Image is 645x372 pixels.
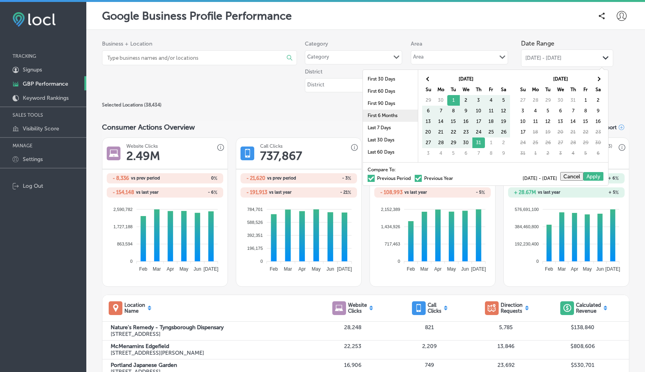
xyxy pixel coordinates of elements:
th: Fr [579,84,592,95]
tspan: Feb [407,266,415,272]
h2: - 8,336 [113,175,129,181]
p: 22,253 [315,343,391,350]
td: 26 [542,137,554,148]
button: Cancel [560,172,583,181]
td: 25 [529,137,542,148]
tspan: 392,351 [247,233,263,238]
th: Sa [592,84,605,95]
tspan: 1,434,926 [381,224,400,229]
td: 11 [529,116,542,127]
td: 16 [592,116,605,127]
h2: - 6 [165,190,217,195]
td: 3 [554,148,567,159]
tspan: 0 [536,259,539,264]
h2: - 5 [433,190,485,195]
li: First 30 Days [363,73,418,85]
label: Previous Period [368,176,411,181]
tspan: [DATE] [471,266,486,272]
th: We [460,84,472,95]
h2: 0 [165,176,217,181]
th: Tu [447,84,460,95]
td: 20 [422,127,435,137]
tspan: 0 [261,259,263,264]
td: 30 [435,95,447,106]
td: 12 [542,116,554,127]
tspan: 576,691,100 [515,207,539,211]
tspan: Feb [545,266,553,272]
td: 3 [472,95,485,106]
th: Tu [542,84,554,95]
p: Call Clicks [428,302,441,314]
td: 29 [542,95,554,106]
td: 6 [460,148,472,159]
label: Nature's Remedy - Tyngsborough Dispensary [111,324,315,331]
td: 15 [447,116,460,127]
th: We [554,84,567,95]
th: Sa [497,84,510,95]
td: 24 [472,127,485,137]
td: 5 [497,95,510,106]
tspan: Jun [326,266,334,272]
label: Portland Japanese Garden [111,362,315,368]
p: 821 [391,324,468,331]
td: 30 [592,137,605,148]
h2: + 5 [567,190,619,195]
td: 8 [447,106,460,116]
td: 27 [517,95,529,106]
th: Su [422,84,435,95]
p: Settings [23,156,43,163]
p: 28,248 [315,324,391,331]
label: McMenamins Edgefield [111,343,315,350]
td: 5 [447,148,460,159]
tspan: 1,727,188 [113,224,133,229]
p: [STREET_ADDRESS][PERSON_NAME] [111,350,315,356]
td: 2 [542,148,554,159]
td: 22 [579,127,592,137]
span: % [615,176,619,181]
td: 4 [567,148,579,159]
td: 2 [497,137,510,148]
p: 749 [391,362,468,368]
li: First 90 Days [363,97,418,110]
td: 23 [592,127,605,137]
td: 6 [422,106,435,116]
td: 17 [517,127,529,137]
p: 16,906 [315,362,391,368]
div: Category [307,54,329,63]
h2: - 154,148 [113,189,134,195]
tspan: [DATE] [605,266,620,272]
li: Last 90 Days [363,158,418,170]
td: 27 [554,137,567,148]
p: Keyword Rankings [23,95,69,101]
td: 29 [422,95,435,106]
td: 14 [567,116,579,127]
p: 5,785 [468,324,544,331]
td: 12 [497,106,510,116]
tspan: May [180,266,189,272]
td: 7 [435,106,447,116]
th: Mo [529,84,542,95]
th: [DATE] [529,74,592,84]
h1: 2.49M [126,149,160,163]
tspan: 2,590,782 [113,207,133,211]
tspan: Mar [284,266,292,272]
h2: + 28.67M [514,189,536,195]
td: 2 [592,95,605,106]
td: 28 [567,137,579,148]
tspan: [DATE] [337,266,352,272]
p: 23,692 [468,362,544,368]
td: 14 [435,116,447,127]
li: Last 30 Days [363,134,418,146]
tspan: 192,230,400 [515,242,539,246]
span: % [214,190,217,195]
td: 1 [579,95,592,106]
td: 30 [554,95,567,106]
td: 20 [554,127,567,137]
td: 16 [460,116,472,127]
td: 7 [567,106,579,116]
tspan: Apr [434,266,442,272]
th: Th [567,84,579,95]
span: Consumer Actions Overview [102,123,195,132]
span: vs prev period [267,176,296,180]
p: Log Out [23,183,43,189]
